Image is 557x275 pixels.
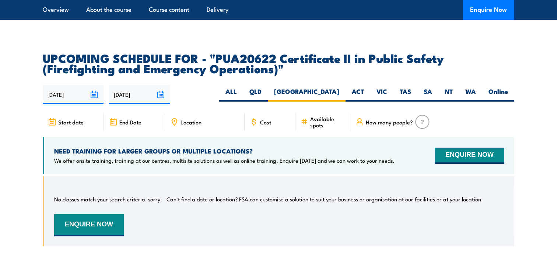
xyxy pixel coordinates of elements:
[459,87,482,102] label: WA
[268,87,346,102] label: [GEOGRAPHIC_DATA]
[435,148,504,164] button: ENQUIRE NOW
[181,119,202,125] span: Location
[417,87,438,102] label: SA
[43,53,514,73] h2: UPCOMING SCHEDULE FOR - "PUA20622 Certificate II in Public Safety (Firefighting and Emergency Ope...
[243,87,268,102] label: QLD
[260,119,271,125] span: Cost
[438,87,459,102] label: NT
[393,87,417,102] label: TAS
[346,87,370,102] label: ACT
[43,85,104,104] input: From date
[54,214,124,236] button: ENQUIRE NOW
[54,157,395,164] p: We offer onsite training, training at our centres, multisite solutions as well as online training...
[54,195,162,203] p: No classes match your search criteria, sorry.
[119,119,141,125] span: End Date
[167,195,483,203] p: Can’t find a date or location? FSA can customise a solution to suit your business or organisation...
[366,119,413,125] span: How many people?
[109,85,170,104] input: To date
[54,147,395,155] h4: NEED TRAINING FOR LARGER GROUPS OR MULTIPLE LOCATIONS?
[58,119,84,125] span: Start date
[482,87,514,102] label: Online
[370,87,393,102] label: VIC
[310,116,345,128] span: Available spots
[219,87,243,102] label: ALL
